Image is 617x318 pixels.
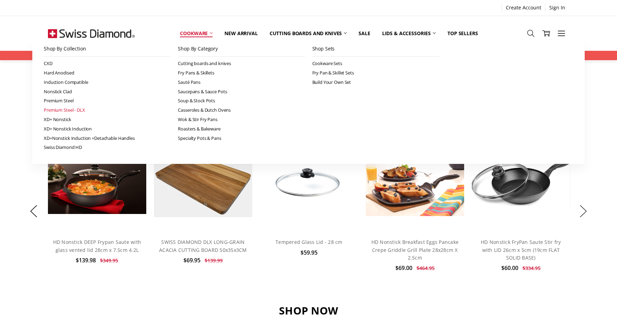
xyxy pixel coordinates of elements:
a: Top Sellers [442,26,484,41]
a: Sign In [545,3,569,13]
a: HD Nonstick DEEP Frypan Saute with glass vented lid 28cm x 7.5cm 4.2L [53,239,141,253]
a: SWISS DIAMOND DLX LONG-GRAIN ACACIA CUTTING BOARD 50x35x3CM [159,239,247,253]
a: Tempered Glass Lid - 28 cm [275,239,343,245]
a: HD Nonstick FryPan Saute Stir fry with LID 26cm x 5cm (19cm FLAT SOLID BASE) [481,239,561,261]
a: HD Nonstick DEEP Frypan Saute with glass vented lid 28cm x 7.5cm 4.2L [48,134,146,233]
img: Tempered Glass Lid - 28 cm [260,153,358,214]
a: Sale [353,26,376,41]
span: $139.98 [76,256,96,264]
a: HD Nonstick Breakfast Eggs Pancake Crepe Griddle Grill Plate 28x28cm X 2.5cm [366,134,464,233]
img: Free Shipping On Every Order [48,16,135,51]
h3: SHOP NOW [48,304,569,317]
span: $139.99 [205,257,223,264]
span: $464.95 [417,265,435,271]
span: $69.95 [183,256,200,264]
a: Create Account [502,3,545,13]
img: SWISS DIAMOND DLX LONG-GRAIN ACACIA CUTTING BOARD 50x35x3CM [154,150,252,217]
a: Lids & Accessories [376,26,442,41]
button: Previous [27,201,41,222]
span: $69.00 [395,264,412,272]
a: Tempered Glass Lid - 28 cm [260,134,358,233]
span: $59.95 [301,249,318,256]
span: $334.95 [523,265,541,271]
img: HD Nonstick Breakfast Eggs Pancake Crepe Griddle Grill Plate 28x28cm X 2.5cm [366,151,464,216]
span: $60.00 [501,264,518,272]
button: Next [576,201,590,222]
a: New arrival [219,26,263,41]
img: HD Nonstick DEEP Frypan Saute with glass vented lid 28cm x 7.5cm 4.2L [48,153,146,214]
a: Cookware [174,26,219,41]
a: HD Nonstick Breakfast Eggs Pancake Crepe Griddle Grill Plate 28x28cm X 2.5cm [371,239,459,261]
a: Cutting boards and knives [264,26,353,41]
span: $349.95 [100,257,118,264]
img: HD Nonstick FryPan Saute Stir fry with LID 26cm x 5cm (19cm FLAT SOLID BASE) [472,161,570,206]
a: HD Nonstick FryPan Saute Stir fry with LID 26cm x 5cm (19cm FLAT SOLID BASE) [472,134,570,233]
a: SWISS DIAMOND DLX LONG-GRAIN ACACIA CUTTING BOARD 50x35x3CM [154,134,252,233]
